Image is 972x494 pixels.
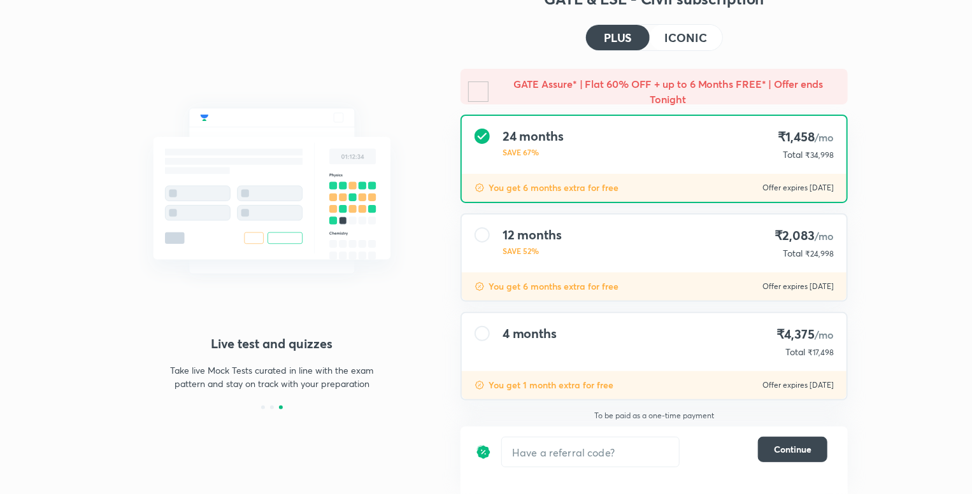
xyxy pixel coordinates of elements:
span: Continue [774,443,811,456]
span: ₹17,498 [808,348,834,357]
h4: ICONIC [665,32,707,43]
h4: 12 months [503,227,562,243]
span: ₹34,998 [805,150,834,160]
p: Total [783,247,803,260]
p: Offer expires [DATE] [762,380,834,390]
img: - [468,81,489,102]
p: Take live Mock Tests curated in line with the exam pattern and stay on track with your preparation [161,363,383,390]
span: /mo [815,229,834,243]
button: Continue [758,437,827,462]
span: ₹24,998 [805,249,834,258]
img: discount [475,183,485,193]
h4: ₹1,458 [778,129,834,146]
h4: 4 months [503,326,557,341]
span: /mo [815,328,834,341]
img: mock_test_quizes_521a5f770e.svg [124,80,420,302]
p: Offer expires [DATE] [762,183,834,193]
img: discount [476,437,491,467]
input: Have a referral code? [502,437,679,467]
h4: 24 months [503,129,564,144]
p: SAVE 52% [503,245,562,257]
h4: ₹4,375 [776,326,834,343]
button: ICONIC [650,25,722,50]
p: Offer expires [DATE] [762,281,834,292]
p: Total [785,346,805,358]
p: SAVE 67% [503,146,564,158]
h4: Live test and quizzes [124,334,420,353]
p: To be paid as a one-time payment [450,411,858,421]
p: You get 6 months extra for free [489,181,618,194]
h5: GATE Assure* | Flat 60% OFF + up to 6 Months FREE* | Offer ends Tonight [496,76,840,107]
img: discount [475,281,485,292]
h4: PLUS [604,32,632,43]
p: You get 1 month extra for free [489,379,613,392]
button: PLUS [586,25,650,50]
p: Total [783,148,803,161]
h4: ₹2,083 [775,227,834,244]
p: You get 6 months extra for free [489,280,618,293]
img: discount [475,380,485,390]
span: /mo [815,131,834,144]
